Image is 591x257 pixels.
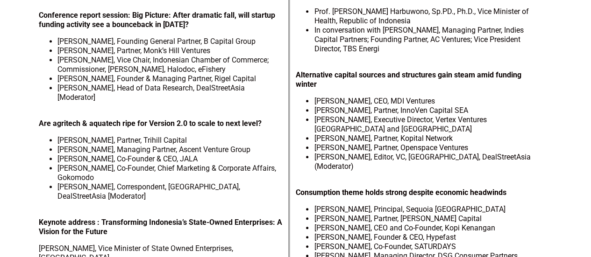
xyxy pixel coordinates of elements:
li: [PERSON_NAME], Managing Partner, Ascent Venture Group [57,145,284,154]
li: [PERSON_NAME], Founder & Managing Partner, Rigel Capital [57,74,284,83]
li: [PERSON_NAME], Co-Founder & CEO, JALA [57,154,284,164]
li: [PERSON_NAME], Co-Founder, Chief Marketing & Corporate Affairs, Gokomodo [57,164,284,182]
li: [PERSON_NAME], Principal, Sequoia [GEOGRAPHIC_DATA] [314,205,544,214]
li: [PERSON_NAME], Partner, InnoVen Capital SEA [314,106,544,115]
li: [PERSON_NAME], Executive Director, Vertex Ventures [GEOGRAPHIC_DATA] and [GEOGRAPHIC_DATA] [314,115,544,134]
b: Are agritech & aquatech ripe for Version 2.0 to scale to next level? [39,119,262,128]
li: [PERSON_NAME], Head of Data Research, DealStreetAsia [Moderator] [57,83,284,102]
li: [PERSON_NAME], Founder & CEO, Hypefast [314,233,544,242]
li: [PERSON_NAME], Co-Founder, SATURDAYS [314,242,544,251]
li: [PERSON_NAME], Editor, VC, [GEOGRAPHIC_DATA], DealStreetAsia (Moderator) [314,153,544,171]
li: [PERSON_NAME], Founding General Partner, B Capital Group [57,37,284,46]
li: [PERSON_NAME], Partner, Openspace Ventures [314,143,544,153]
li: [PERSON_NAME], Partner, Monk’s Hill Ventures [57,46,284,56]
b: Alternative capital sources and structures gain steam amid funding winter [295,70,521,89]
li: Prof. [PERSON_NAME] Harbuwono, Sp.PD., Ph.D., Vice Minister of Health, Republic of Indonesia [314,7,544,26]
li: [PERSON_NAME], Partner, Kopital Network [314,134,544,143]
li: [PERSON_NAME], CEO and Co-Founder, Kopi Kenangan [314,223,544,233]
b: Conference report session: Big Picture: After dramatic fall, will startup funding activity see a ... [39,11,275,29]
li: [PERSON_NAME], Correspondent, [GEOGRAPHIC_DATA], DealStreetAsia [Moderator] [57,182,284,201]
li: [PERSON_NAME], Vice Chair, Indonesian Chamber of Commerce; Commissioner, [PERSON_NAME], Halodoc, ... [57,56,284,74]
b: Keynote address : Transforming Indonesia’s State-Owned Enterprises: A Vision for the Future [39,218,282,236]
li: [PERSON_NAME], CEO, MDI Ventures [314,97,544,106]
b: Consumption theme holds strong despite economic headwinds [295,188,506,197]
li: [PERSON_NAME], Partner, Trihill Capital [57,136,284,145]
li: [PERSON_NAME], Partner, [PERSON_NAME] Capital [314,214,544,223]
li: In conversation with [PERSON_NAME], Managing Partner, Indies Capital Partners; Founding Partner, ... [314,26,544,54]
